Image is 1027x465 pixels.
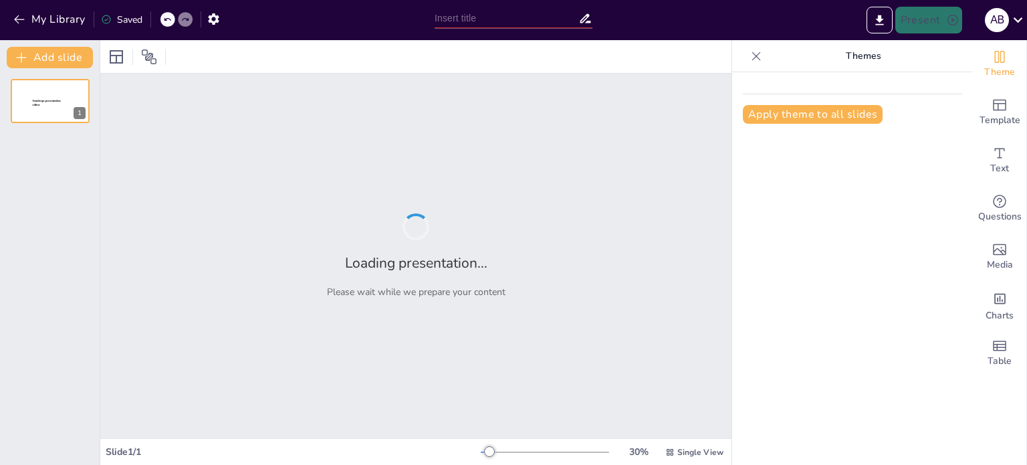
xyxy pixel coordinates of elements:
[980,113,1020,128] span: Template
[988,354,1012,369] span: Table
[327,286,505,298] p: Please wait while we prepare your content
[345,254,487,272] h2: Loading presentation...
[435,9,578,28] input: Insert title
[867,7,893,33] button: Export to PowerPoint
[973,40,1026,88] div: Change the overall theme
[973,88,1026,136] div: Add ready made slides
[985,8,1009,32] div: A B
[141,49,157,65] span: Position
[74,107,86,119] div: 1
[978,209,1022,224] span: Questions
[973,185,1026,233] div: Get real-time input from your audience
[985,7,1009,33] button: A B
[7,47,93,68] button: Add slide
[987,258,1013,272] span: Media
[101,13,142,26] div: Saved
[973,281,1026,329] div: Add charts and graphs
[973,136,1026,185] div: Add text boxes
[33,100,61,107] span: Sendsteps presentation editor
[11,79,90,123] div: 1
[767,40,959,72] p: Themes
[743,105,883,124] button: Apply theme to all slides
[990,161,1009,176] span: Text
[106,46,127,68] div: Layout
[622,446,655,458] div: 30 %
[677,447,723,458] span: Single View
[984,65,1015,80] span: Theme
[973,233,1026,281] div: Add images, graphics, shapes or video
[986,308,1014,323] span: Charts
[973,329,1026,377] div: Add a table
[10,9,91,30] button: My Library
[895,7,962,33] button: Present
[106,446,481,458] div: Slide 1 / 1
